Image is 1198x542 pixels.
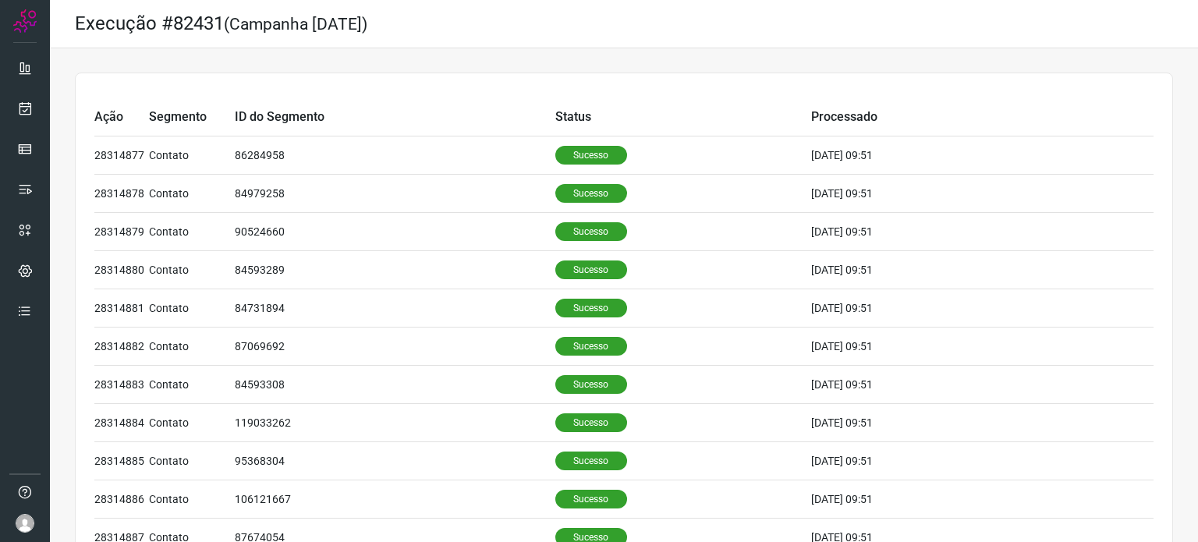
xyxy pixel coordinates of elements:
[555,299,627,317] p: Sucesso
[811,404,1047,442] td: [DATE] 09:51
[555,260,627,279] p: Sucesso
[811,289,1047,328] td: [DATE] 09:51
[94,251,149,289] td: 28314880
[149,175,235,213] td: Contato
[235,289,555,328] td: 84731894
[94,289,149,328] td: 28314881
[235,404,555,442] td: 119033262
[235,328,555,366] td: 87069692
[149,366,235,404] td: Contato
[75,12,367,35] h2: Execução #82431
[555,375,627,394] p: Sucesso
[811,328,1047,366] td: [DATE] 09:51
[811,136,1047,175] td: [DATE] 09:51
[149,442,235,480] td: Contato
[811,98,1047,136] td: Processado
[811,175,1047,213] td: [DATE] 09:51
[811,366,1047,404] td: [DATE] 09:51
[149,213,235,251] td: Contato
[235,98,555,136] td: ID do Segmento
[94,98,149,136] td: Ação
[149,289,235,328] td: Contato
[555,222,627,241] p: Sucesso
[149,98,235,136] td: Segmento
[149,480,235,519] td: Contato
[16,514,34,533] img: avatar-user-boy.jpg
[94,480,149,519] td: 28314886
[149,251,235,289] td: Contato
[811,213,1047,251] td: [DATE] 09:51
[224,15,367,34] small: (Campanha [DATE])
[94,213,149,251] td: 28314879
[235,251,555,289] td: 84593289
[94,366,149,404] td: 28314883
[555,452,627,470] p: Sucesso
[94,175,149,213] td: 28314878
[555,337,627,356] p: Sucesso
[235,213,555,251] td: 90524660
[555,413,627,432] p: Sucesso
[555,146,627,165] p: Sucesso
[149,328,235,366] td: Contato
[235,136,555,175] td: 86284958
[555,98,811,136] td: Status
[811,251,1047,289] td: [DATE] 09:51
[555,184,627,203] p: Sucesso
[811,442,1047,480] td: [DATE] 09:51
[235,366,555,404] td: 84593308
[94,442,149,480] td: 28314885
[94,404,149,442] td: 28314884
[94,328,149,366] td: 28314882
[149,136,235,175] td: Contato
[94,136,149,175] td: 28314877
[13,9,37,33] img: Logo
[555,490,627,508] p: Sucesso
[235,480,555,519] td: 106121667
[811,480,1047,519] td: [DATE] 09:51
[149,404,235,442] td: Contato
[235,175,555,213] td: 84979258
[235,442,555,480] td: 95368304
